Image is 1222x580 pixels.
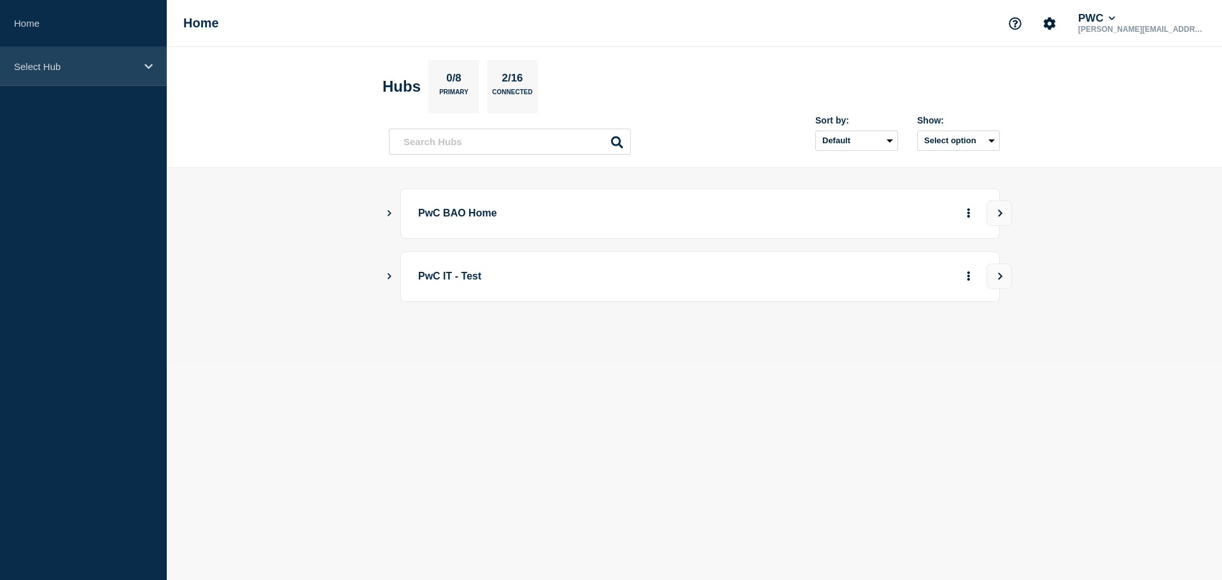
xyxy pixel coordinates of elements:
button: Select option [917,131,1000,151]
button: View [987,201,1012,226]
select: Sort by [815,131,898,151]
button: PWC [1076,12,1118,25]
p: PwC IT - Test [418,265,770,288]
button: Account settings [1036,10,1063,37]
p: Primary [439,88,468,102]
div: Show: [917,115,1000,125]
button: Support [1002,10,1029,37]
p: 0/8 [442,72,467,88]
button: Show Connected Hubs [386,272,393,281]
button: View [987,264,1012,289]
p: Select Hub [14,61,136,72]
input: Search Hubs [389,129,631,155]
p: 2/16 [497,72,528,88]
p: PwC BAO Home [418,202,770,225]
h1: Home [183,16,219,31]
h2: Hubs [383,78,421,95]
button: Show Connected Hubs [386,209,393,218]
div: Sort by: [815,115,898,125]
p: [PERSON_NAME][EMAIL_ADDRESS][PERSON_NAME][DOMAIN_NAME] [1076,25,1208,34]
button: More actions [960,265,977,288]
p: Connected [492,88,532,102]
button: More actions [960,202,977,225]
